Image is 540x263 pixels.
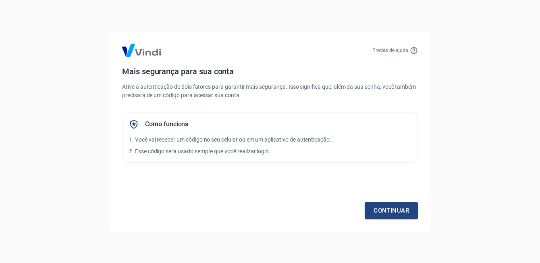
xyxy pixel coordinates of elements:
h5: Como funciona [145,120,189,128]
h4: Mais segurança para sua conta [122,67,418,76]
p: Ative a autenticação de dois fatores para garantir mais segurança. Isso significa que, além da su... [122,83,418,100]
p: 2. Esse código será usado sempre que você realizar login. [129,147,411,156]
a: Continuar [365,202,418,219]
p: 1. Você vai receber um código no seu celular ou em um aplicativo de autenticação. [129,136,411,144]
img: Logo Vind [122,44,161,57]
p: Precisa de ajuda [372,47,408,54]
